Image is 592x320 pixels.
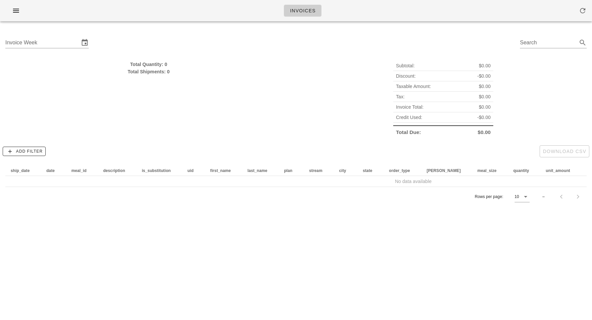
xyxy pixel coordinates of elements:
[396,114,422,121] span: Credit Used:
[182,165,205,176] th: uid: Not sorted. Activate to sort ascending.
[304,165,334,176] th: stream: Not sorted. Activate to sort ascending.
[284,168,292,173] span: plan
[478,129,491,136] span: $0.00
[210,168,231,173] span: first_name
[279,165,304,176] th: plan: Not sorted. Activate to sort ascending.
[421,165,472,176] th: tod: Not sorted. Activate to sort ascending.
[384,165,421,176] th: order_type: Not sorted. Activate to sort ascending.
[479,62,491,69] span: $0.00
[477,114,491,121] span: -$0.00
[142,168,171,173] span: is_substitution
[71,168,86,173] span: meal_id
[396,62,415,69] span: Subtotal:
[289,8,316,13] span: Invoices
[389,168,410,173] span: order_type
[205,165,242,176] th: first_name: Not sorted. Activate to sort ascending.
[5,68,292,75] div: Total Shipments: 0
[479,103,491,111] span: $0.00
[247,168,267,173] span: last_name
[3,147,46,156] button: Add Filter
[339,168,346,173] span: city
[515,191,530,202] div: 10Rows per page:
[396,129,421,136] span: Total Due:
[472,165,508,176] th: meal_size: Not sorted. Activate to sort ascending.
[546,168,570,173] span: unit_amount
[475,187,530,206] div: Rows per page:
[103,168,125,173] span: description
[242,165,279,176] th: last_name: Not sorted. Activate to sort ascending.
[508,165,540,176] th: quantity: Not sorted. Activate to sort ascending.
[284,5,321,17] a: Invoices
[477,168,497,173] span: meal_size
[477,72,491,80] span: -$0.00
[396,83,431,90] span: Taxable Amount:
[5,165,41,176] th: ship_date: Not sorted. Activate to sort ascending.
[540,165,581,176] th: unit_amount: Not sorted. Activate to sort ascending.
[5,61,292,68] div: Total Quantity: 0
[479,83,491,90] span: $0.00
[309,168,323,173] span: stream
[98,165,136,176] th: description: Not sorted. Activate to sort ascending.
[479,93,491,100] span: $0.00
[187,168,193,173] span: uid
[11,168,30,173] span: ship_date
[427,168,461,173] span: [PERSON_NAME]
[396,93,405,100] span: Tax:
[136,165,182,176] th: is_substitution: Not sorted. Activate to sort ascending.
[358,165,384,176] th: state: Not sorted. Activate to sort ascending.
[334,165,358,176] th: city: Not sorted. Activate to sort ascending.
[41,165,66,176] th: date: Not sorted. Activate to sort ascending.
[542,194,545,200] div: –
[66,165,98,176] th: meal_id: Not sorted. Activate to sort ascending.
[396,103,424,111] span: Invoice Total:
[6,148,43,154] span: Add Filter
[46,168,55,173] span: date
[513,168,529,173] span: quantity
[396,72,416,80] span: Discount:
[515,194,519,200] div: 10
[363,168,373,173] span: state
